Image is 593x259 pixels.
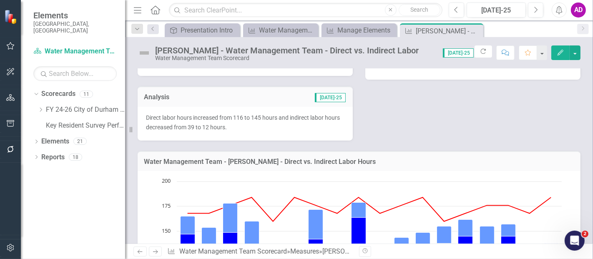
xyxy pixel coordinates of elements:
[146,114,340,131] span: Direct labor hours increased from 116 to 145 hours and indirect labor hours decreased from 39 to ...
[162,177,171,184] text: 200
[437,226,452,244] path: Feb-25, 17. Indirect Labor Hours.
[167,25,238,35] a: Presentation Intro
[162,202,171,209] text: 175
[443,48,474,58] span: [DATE]-25
[352,203,366,218] path: Oct-24, 15. Indirect Labor Hours.
[41,153,65,162] a: Reports
[179,247,287,255] a: Water Management Team Scorecard
[80,91,93,98] div: 11
[169,3,442,18] input: Search ClearPoint...
[467,3,526,18] button: [DATE]-25
[155,55,419,61] div: Water Management Team Scorecard
[322,247,528,255] div: [PERSON_NAME] - Water Management Team - Direct vs. Indirect Labor
[394,238,409,256] path: Dec-24, 18. Indirect Labor Hours.
[223,204,238,233] path: Apr-24, 29. Indirect Labor Hours.
[69,153,82,161] div: 18
[4,9,19,24] img: ClearPoint Strategy
[245,25,316,35] a: Water Management Team Summary
[410,6,428,13] span: Search
[155,46,419,55] div: [PERSON_NAME] - Water Management Team - Direct vs. Indirect Labor
[324,25,394,35] a: Manage Elements
[337,25,394,35] div: Manage Elements
[138,46,151,60] img: Not Defined
[144,93,234,101] h3: Analysis
[416,26,481,36] div: [PERSON_NAME] - Water Management Team - Direct vs. Indirect Labor
[458,220,473,236] path: Mar-25, 17. Indirect Labor Hours.
[501,224,516,236] path: May-25, 12. Indirect Labor Hours.
[46,105,125,115] a: FY 24-26 City of Durham Strategic Plan
[33,66,117,81] input: Search Below...
[144,158,574,166] h3: Water Management Team - [PERSON_NAME] - Direct vs. Indirect Labor Hours
[571,3,586,18] button: AD
[565,231,585,251] iframe: Intercom live chat
[167,247,353,256] div: » »
[181,25,238,35] div: Presentation Intro
[245,221,259,258] path: May-24, 36. Indirect Labor Hours.
[73,138,87,145] div: 21
[41,137,69,146] a: Elements
[399,4,440,16] button: Search
[470,5,523,15] div: [DATE]-25
[181,216,195,234] path: Feb-24, 18. Indirect Labor Hours.
[309,210,323,239] path: Aug-24, 30. Indirect Labor Hours.
[33,47,117,56] a: Water Management Team Scorecard
[33,10,117,20] span: Elements
[290,247,319,255] a: Measures
[202,228,216,246] path: Mar-24, 18. Indirect Labor Hours.
[315,93,346,102] span: [DATE]-25
[259,25,316,35] div: Water Management Team Summary
[162,227,171,234] text: 150
[582,231,588,237] span: 2
[46,121,125,131] a: Key Resident Survey Performance Scorecard
[33,20,117,34] small: [GEOGRAPHIC_DATA], [GEOGRAPHIC_DATA]
[41,89,75,99] a: Scorecards
[416,233,430,251] path: Jan-25, 19. Indirect Labor Hours.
